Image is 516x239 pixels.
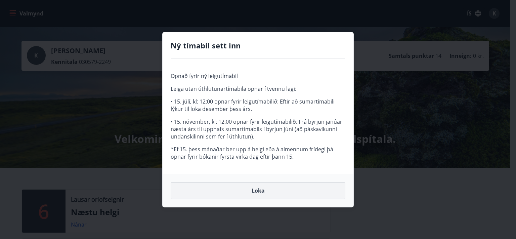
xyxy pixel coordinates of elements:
p: • 15. júlí, kl: 12:00 opnar fyrir leigutímabilið: Eftir að sumartímabili lýkur til loka desember ... [171,98,345,113]
p: Leiga utan úthlutunartímabila opnar í tvennu lagi: [171,85,345,92]
p: Opnað fyrir ný leigutímabil [171,72,345,80]
h4: Ný tímabil sett inn [171,40,345,50]
button: Loka [171,182,345,199]
p: *Ef 15. þess mánaðar ber upp á helgi eða á almennum frídegi þá opnar fyrir bókanir fyrsta virka d... [171,146,345,160]
p: • 15. nóvember, kl: 12:00 opnar fyrir leigutímabilið: Frá byrjun janúar næsta árs til upphafs sum... [171,118,345,140]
